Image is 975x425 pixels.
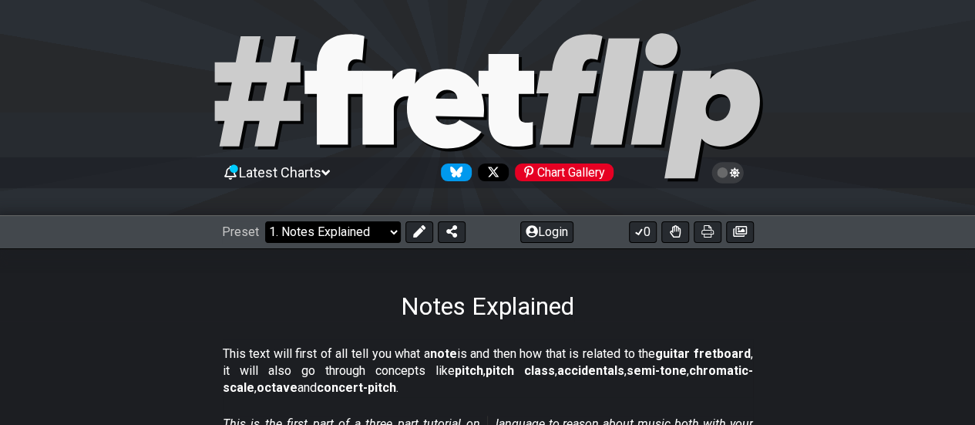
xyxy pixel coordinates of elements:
[472,164,509,181] a: Follow #fretflip at X
[223,346,753,397] p: This text will first of all tell you what a is and then how that is related to the , it will also...
[509,164,614,181] a: #fretflip at Pinterest
[629,221,657,243] button: 0
[726,221,754,243] button: Create image
[405,221,433,243] button: Edit Preset
[486,363,555,378] strong: pitch class
[627,363,687,378] strong: semi-tone
[694,221,721,243] button: Print
[438,221,466,243] button: Share Preset
[661,221,689,243] button: Toggle Dexterity for all fretkits
[317,380,396,395] strong: concert-pitch
[257,380,298,395] strong: octave
[401,292,574,321] h1: Notes Explained
[455,363,483,378] strong: pitch
[557,363,624,378] strong: accidentals
[222,224,259,239] span: Preset
[719,166,737,180] span: Toggle light / dark theme
[655,346,751,361] strong: guitar fretboard
[515,164,614,181] div: Chart Gallery
[520,221,573,243] button: Login
[435,164,472,181] a: Follow #fretflip at Bluesky
[265,221,401,243] select: Preset
[430,346,457,361] strong: note
[239,164,321,180] span: Latest Charts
